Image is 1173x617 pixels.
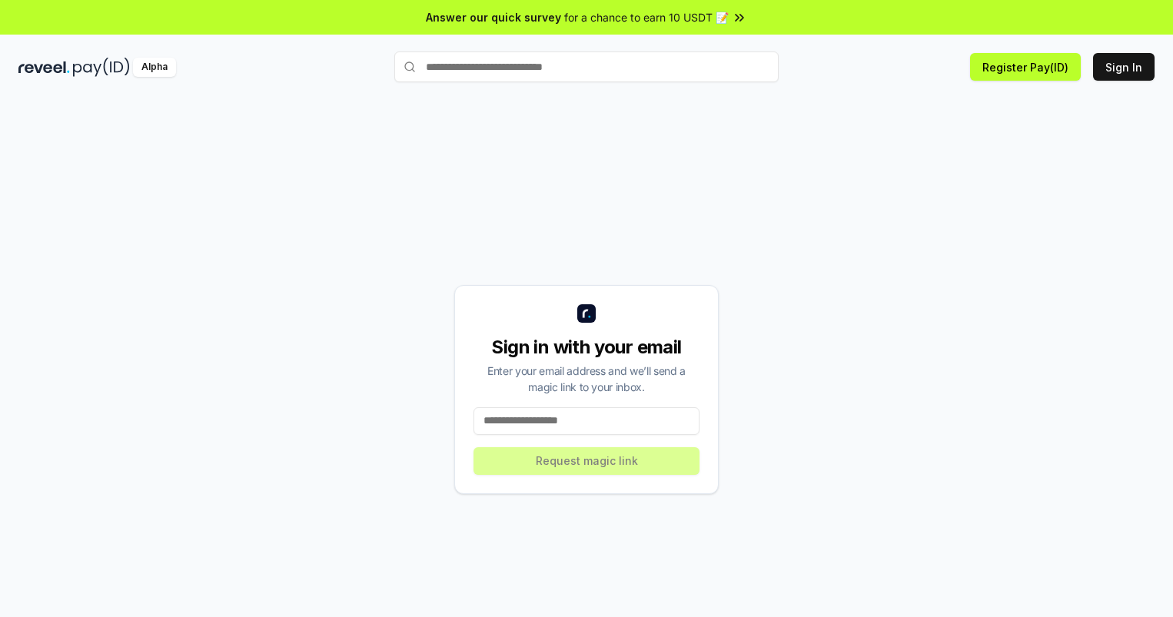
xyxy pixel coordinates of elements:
button: Sign In [1093,53,1155,81]
span: Answer our quick survey [426,9,561,25]
img: pay_id [73,58,130,77]
div: Alpha [133,58,176,77]
button: Register Pay(ID) [970,53,1081,81]
img: reveel_dark [18,58,70,77]
img: logo_small [577,304,596,323]
div: Sign in with your email [474,335,699,360]
div: Enter your email address and we’ll send a magic link to your inbox. [474,363,699,395]
span: for a chance to earn 10 USDT 📝 [564,9,729,25]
